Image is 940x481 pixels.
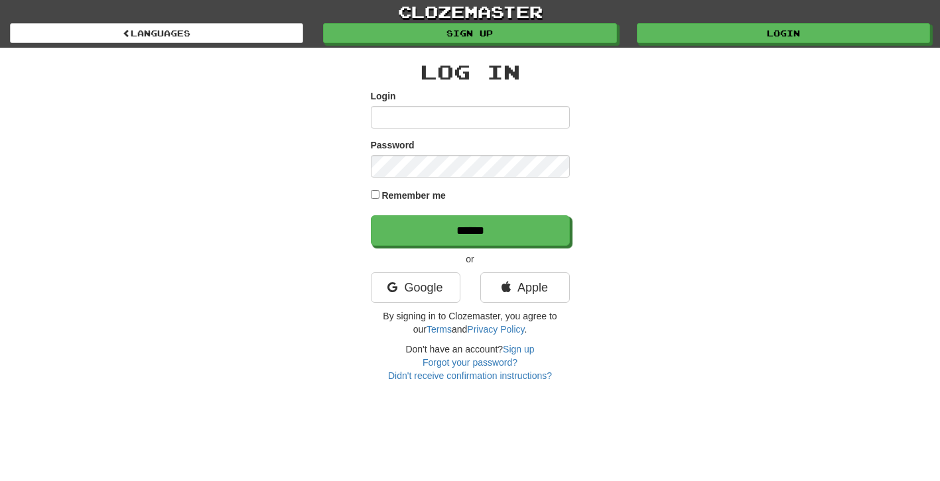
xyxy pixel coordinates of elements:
a: Forgot your password? [423,357,517,368]
h2: Log In [371,61,570,83]
div: Don't have an account? [371,343,570,382]
p: or [371,252,570,266]
a: Terms [427,324,452,335]
a: Didn't receive confirmation instructions? [388,370,552,381]
a: Languages [10,23,303,43]
a: Privacy Policy [467,324,524,335]
a: Apple [480,272,570,303]
label: Password [371,138,415,152]
a: Login [637,23,930,43]
a: Sign up [503,344,534,354]
p: By signing in to Clozemaster, you agree to our and . [371,309,570,336]
label: Login [371,89,396,103]
a: Google [371,272,460,303]
a: Sign up [323,23,616,43]
label: Remember me [381,189,446,202]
